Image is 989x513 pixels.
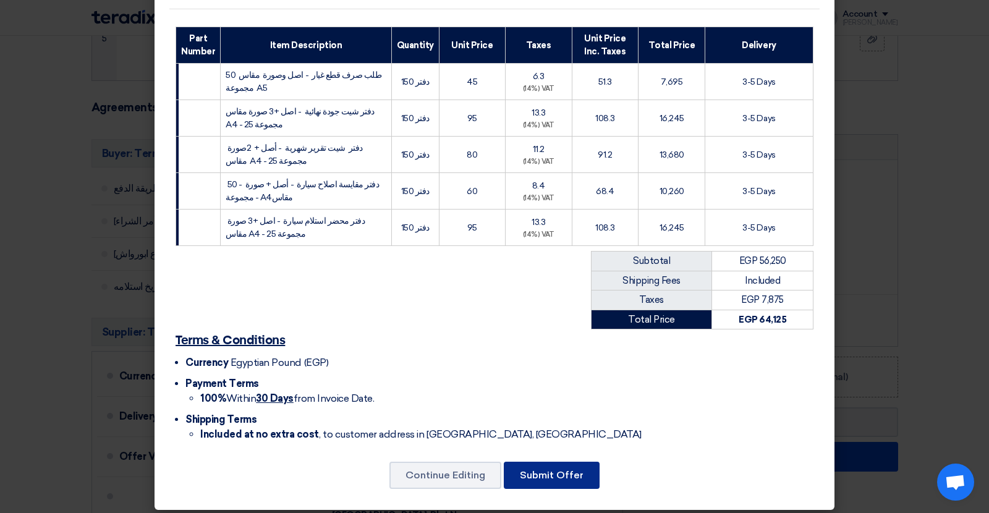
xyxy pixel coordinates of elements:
span: 95 [467,113,477,124]
button: Continue Editing [389,462,501,489]
span: طلب صرف قطع غيار - اصل وصورة مقاس 50 مجموعة A5 [226,70,381,93]
span: 3-5 Days [742,113,775,124]
div: (14%) VAT [511,230,567,240]
span: Payment Terms [185,378,259,389]
div: (14%) VAT [511,84,567,95]
span: 150 دفتر [401,113,430,124]
span: 68.4 [596,186,614,197]
th: Unit Price [439,27,505,64]
span: 11.2 [533,144,545,155]
div: (14%) VAT [511,121,567,131]
span: دفتر مقايسة اصلاح سيارة - أصل + صورة - 50 مجموعة - A4مقاس [226,179,379,203]
span: 80 [467,150,477,160]
span: EGP 7,875 [741,294,784,305]
span: 3-5 Days [742,150,775,160]
span: Shipping Terms [185,413,257,425]
span: 108.3 [595,223,615,233]
td: Subtotal [592,252,712,271]
button: Submit Offer [504,462,600,489]
span: 10,260 [660,186,684,197]
li: , to customer address in [GEOGRAPHIC_DATA], [GEOGRAPHIC_DATA] [200,427,813,442]
span: 16,245 [660,223,684,233]
a: Open chat [937,464,974,501]
div: (14%) VAT [511,193,567,204]
td: Shipping Fees [592,271,712,290]
span: 3-5 Days [742,77,775,87]
span: دفتر محضر استلام سيارة - اصل +3 صورة مقاس A4 - 25 مجموعة [226,216,365,239]
span: 7,695 [661,77,683,87]
span: Within from Invoice Date. [200,392,374,404]
span: دفتر شيت تقرير شهرية - أصل + 2صورة مقاس A4 - 25 مجموعة [226,143,363,166]
td: EGP 56,250 [712,252,813,271]
th: Item Description [221,27,392,64]
span: 6.3 [533,71,545,82]
span: 95 [467,223,477,233]
span: 13.3 [532,108,545,118]
span: 150 دفتر [401,223,430,233]
span: 60 [467,186,477,197]
span: 150 دفتر [401,150,430,160]
u: Terms & Conditions [176,334,285,347]
span: Included [745,275,780,286]
th: Quantity [391,27,439,64]
div: (14%) VAT [511,157,567,167]
span: دفتر شيت جودة نهائية - اصل +3 صورة مقاس A4 - 25 مجموعة [226,106,375,130]
span: 16,245 [660,113,684,124]
span: 13.3 [532,217,545,227]
span: 150 دفتر [401,77,430,87]
th: Part Number [176,27,221,64]
span: 45 [467,77,477,87]
span: Egyptian Pound (EGP) [231,357,328,368]
strong: EGP 64,125 [739,314,786,325]
span: 13,680 [660,150,684,160]
span: 8.4 [532,180,545,191]
strong: Included at no extra cost [200,428,319,440]
th: Taxes [505,27,572,64]
span: 150 دفتر [401,186,430,197]
th: Total Price [639,27,705,64]
span: 3-5 Days [742,223,775,233]
th: Delivery [705,27,813,64]
span: 51.3 [598,77,612,87]
span: 3-5 Days [742,186,775,197]
td: Total Price [592,310,712,329]
u: 30 Days [256,392,294,404]
td: Taxes [592,290,712,310]
span: 91.2 [598,150,612,160]
span: Currency [185,357,228,368]
th: Unit Price Inc. Taxes [572,27,639,64]
strong: 100% [200,392,226,404]
span: 108.3 [595,113,615,124]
